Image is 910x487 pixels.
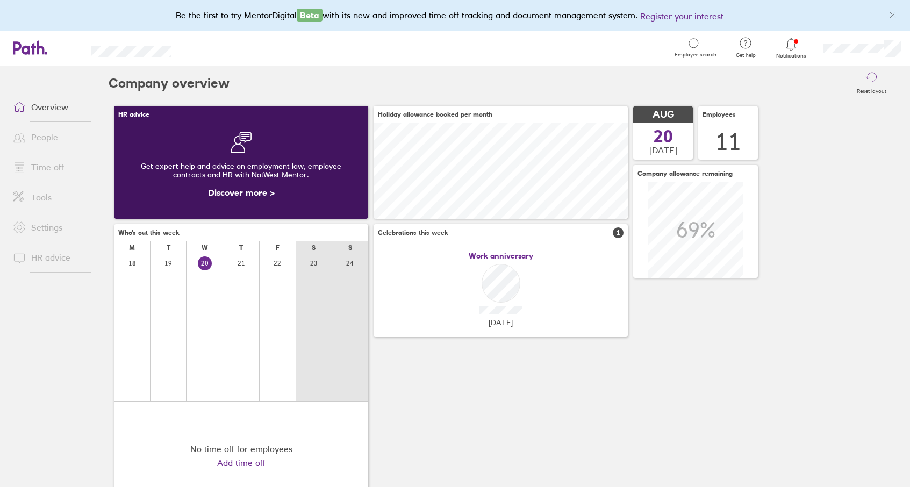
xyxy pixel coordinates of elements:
a: Add time off [217,458,266,468]
button: Reset layout [850,66,893,101]
span: Company allowance remaining [637,170,733,177]
span: Employees [703,111,736,118]
div: S [312,244,316,252]
span: [DATE] [489,318,513,327]
div: T [239,244,243,252]
div: Be the first to try MentorDigital with its new and improved time off tracking and document manage... [176,9,734,23]
span: [DATE] [649,145,677,155]
div: M [129,244,135,252]
a: Discover more > [208,187,275,198]
span: Beta [297,9,323,22]
a: Time off [4,156,91,178]
a: HR advice [4,247,91,268]
span: Who's out this week [118,229,180,237]
h2: Company overview [109,66,230,101]
span: Employee search [675,52,716,58]
div: W [202,244,208,252]
div: Search [200,42,227,52]
div: F [276,244,280,252]
span: Celebrations this week [378,229,448,237]
div: Get expert help and advice on employment law, employee contracts and HR with NatWest Mentor. [123,153,360,188]
a: Overview [4,96,91,118]
span: Holiday allowance booked per month [378,111,492,118]
span: AUG [653,109,674,120]
div: No time off for employees [190,444,292,454]
span: 1 [613,227,624,238]
a: Notifications [774,37,809,59]
button: Register your interest [640,10,723,23]
span: Get help [728,52,763,59]
a: Settings [4,217,91,238]
span: Notifications [774,53,809,59]
span: 20 [654,128,673,145]
div: S [348,244,352,252]
span: HR advice [118,111,149,118]
a: Tools [4,187,91,208]
label: Reset layout [850,85,893,95]
div: 11 [715,128,741,155]
span: Work anniversary [469,252,533,260]
div: T [167,244,170,252]
a: People [4,126,91,148]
